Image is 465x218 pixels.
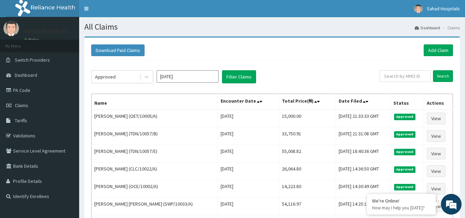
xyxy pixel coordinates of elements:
[92,127,218,145] td: [PERSON_NAME] (TDN/10057/B)
[424,44,453,56] a: Add Claim
[336,180,390,198] td: [DATE] 14:30:49 GMT
[441,25,460,31] li: Claims
[279,198,336,215] td: 54,116.97
[15,117,27,124] span: Tariffs
[24,38,41,42] a: Online
[380,70,431,82] input: Search by HMO ID
[3,21,19,36] img: User Image
[218,145,279,163] td: [DATE]
[427,6,460,12] span: Sahad Hospitals
[394,114,416,120] span: Approved
[336,127,390,145] td: [DATE] 21:31:08 GMT
[394,131,416,137] span: Approved
[336,163,390,180] td: [DATE] 14:36:50 GMT
[218,110,279,127] td: [DATE]
[336,198,390,215] td: [DATE] 14:25:15 GMT
[84,22,460,31] h1: All Claims
[279,127,336,145] td: 33,750.91
[218,180,279,198] td: [DATE]
[394,184,416,190] span: Approved
[414,4,423,13] img: User Image
[372,198,431,204] div: We're Online!
[279,94,336,110] th: Total Price(₦)
[336,145,390,163] td: [DATE] 18:40:36 GMT
[279,180,336,198] td: 14,223.80
[95,73,116,80] div: Approved
[424,94,453,110] th: Actions
[279,163,336,180] td: 26,064.80
[24,28,67,34] p: Sahad Hospitals
[336,110,390,127] td: [DATE] 21:33:33 GMT
[15,102,28,108] span: Claims
[92,163,218,180] td: [PERSON_NAME] (CLC/10022/A)
[92,180,218,198] td: [PERSON_NAME] (OCE/10002/A)
[92,198,218,215] td: [PERSON_NAME] [PERSON_NAME] (SWP/10033/A)
[222,70,256,83] button: Filter Claims
[427,148,445,159] a: View
[218,163,279,180] td: [DATE]
[372,205,431,211] p: How may I help you today?
[157,70,219,83] input: Select Month and Year
[415,25,440,31] a: Dashboard
[15,57,50,63] span: Switch Providers
[218,198,279,215] td: [DATE]
[279,110,336,127] td: 15,000.00
[218,127,279,145] td: [DATE]
[15,72,37,78] span: Dashboard
[427,183,445,195] a: View
[427,113,445,124] a: View
[390,94,424,110] th: Status
[394,149,416,155] span: Approved
[394,166,416,173] span: Approved
[433,70,453,82] input: Search
[427,165,445,177] a: View
[427,130,445,142] a: View
[92,145,218,163] td: [PERSON_NAME] (TDN/10057/E)
[92,110,218,127] td: [PERSON_NAME] (OET/10005/A)
[279,145,336,163] td: 55,008.82
[91,44,145,56] button: Download Paid Claims
[336,94,390,110] th: Date Filed
[218,94,279,110] th: Encounter Date
[92,94,218,110] th: Name
[427,200,445,212] a: View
